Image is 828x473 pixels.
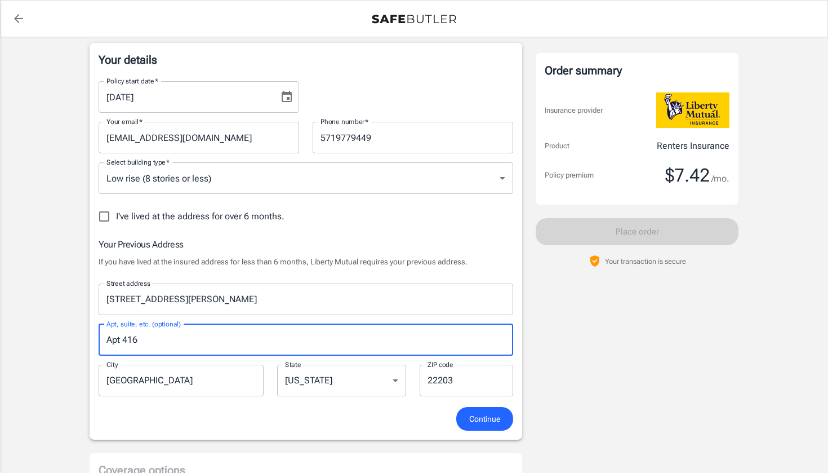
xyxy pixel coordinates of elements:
h6: Your Previous Address [99,237,513,251]
input: MM/DD/YYYY [99,81,271,113]
p: Insurance provider [545,105,603,116]
p: If you have lived at the insured address for less than 6 months, Liberty Mutual requires your pre... [99,256,513,267]
p: Product [545,140,569,152]
label: City [106,360,118,369]
label: ZIP code [428,360,453,369]
label: Your email [106,117,143,126]
a: back to quotes [7,7,30,30]
label: Select building type [106,157,170,167]
input: Enter email [99,122,299,153]
span: /mo. [711,171,729,187]
img: Back to quotes [372,15,456,24]
label: Policy start date [106,76,158,86]
p: Your transaction is secure [605,256,686,267]
div: Order summary [545,62,729,79]
p: Policy premium [545,170,594,181]
span: I've lived at the address for over 6 months. [116,210,284,223]
div: Low rise (8 stories or less) [99,162,513,194]
span: Continue [469,412,500,426]
button: Choose date, selected date is Aug 13, 2025 [275,86,298,108]
label: State [285,360,301,369]
span: $7.42 [665,164,710,187]
label: Phone number [320,117,368,126]
button: Continue [456,407,513,431]
p: Your details [99,52,513,68]
label: Street address [106,279,150,288]
input: Enter number [313,122,513,153]
label: Apt, suite, etc. (optional) [106,319,181,329]
p: Renters Insurance [657,139,729,153]
img: Liberty Mutual [656,92,729,128]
